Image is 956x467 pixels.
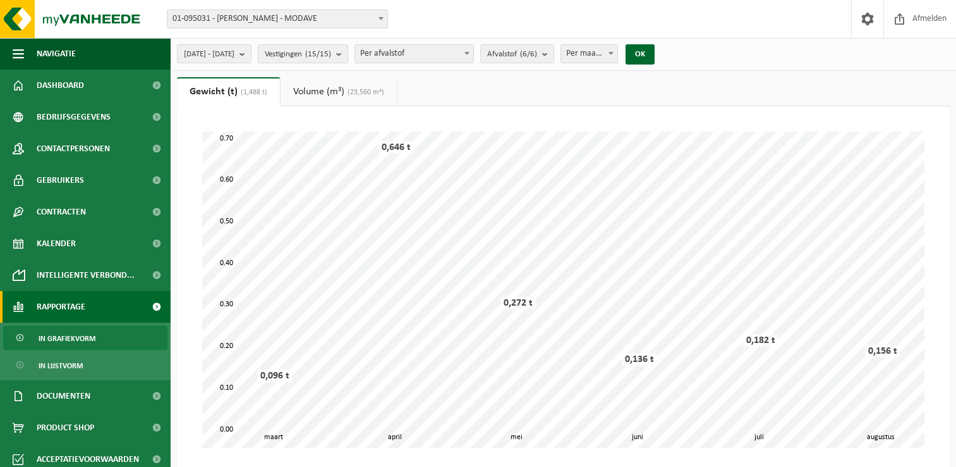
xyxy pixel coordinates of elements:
[257,370,293,382] div: 0,096 t
[743,334,778,347] div: 0,182 t
[281,77,397,106] a: Volume (m³)
[37,228,76,259] span: Kalender
[487,45,537,64] span: Afvalstof
[3,326,167,350] a: In grafiekvorm
[167,9,388,28] span: 01-095031 - DUCHENE SA - MODAVE
[626,44,655,65] button: OK
[344,89,384,96] span: (23,560 m³)
[500,297,536,309] div: 0,272 t
[37,165,84,196] span: Gebruikers
[355,45,473,63] span: Per afvalstof
[238,89,267,96] span: (1,488 t)
[520,50,537,58] count: (6/6)
[561,45,617,63] span: Per maand
[177,44,251,63] button: [DATE] - [DATE]
[184,45,234,64] span: [DATE] - [DATE]
[258,44,348,63] button: Vestigingen(15/15)
[378,141,414,154] div: 0,646 t
[37,70,84,101] span: Dashboard
[37,291,85,323] span: Rapportage
[37,196,86,228] span: Contracten
[37,133,110,165] span: Contactpersonen
[37,412,94,444] span: Product Shop
[39,327,95,351] span: In grafiekvorm
[3,353,167,377] a: In lijstvorm
[622,353,657,366] div: 0,136 t
[265,45,331,64] span: Vestigingen
[37,259,135,291] span: Intelligente verbond...
[37,38,76,70] span: Navigatie
[37,380,90,412] span: Documenten
[167,10,387,28] span: 01-095031 - DUCHENE SA - MODAVE
[177,77,280,106] a: Gewicht (t)
[37,101,111,133] span: Bedrijfsgegevens
[39,354,83,378] span: In lijstvorm
[480,44,554,63] button: Afvalstof(6/6)
[560,44,618,63] span: Per maand
[354,44,474,63] span: Per afvalstof
[865,345,900,358] div: 0,156 t
[305,50,331,58] count: (15/15)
